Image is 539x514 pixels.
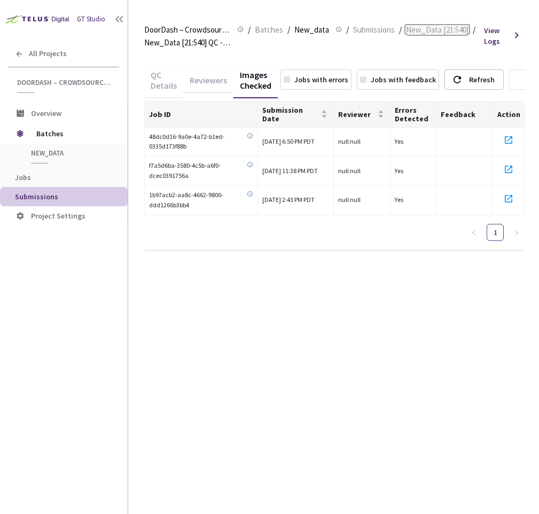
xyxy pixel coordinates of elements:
li: 1 [487,224,504,241]
li: / [346,24,349,36]
div: Refresh [469,70,495,89]
th: Reviewer [334,102,391,128]
span: 48dc0d16-9a0e-4a72-b1ed-0335d173f88b [149,132,247,152]
span: Submissions [353,24,395,36]
span: [DATE] 6:50 PM PDT [262,137,315,145]
th: Submission Date [258,102,334,128]
span: right [513,229,520,236]
li: / [399,24,402,36]
span: Batches [36,123,110,144]
span: Project Settings [31,211,85,221]
button: left [465,224,482,241]
a: 1 [487,224,503,240]
span: null null [338,196,361,204]
span: 1b97acb2-aa8c-4662-9800-ddd1266b3bb4 [149,190,247,211]
span: left [471,229,477,236]
div: Jobs with errors [294,74,348,85]
span: Overview [31,108,61,118]
span: [DATE] 2:43 PM PDT [262,196,315,204]
span: [DATE] 11:38 PM PDT [262,167,318,175]
span: New_data [294,24,329,36]
a: New_Data [21:540] [404,24,471,35]
div: Images Checked [233,69,278,98]
span: New_data [31,149,110,158]
li: / [248,24,251,36]
th: Action [493,102,525,128]
a: Batches [253,24,285,35]
span: Reviewer [338,110,376,119]
li: / [287,24,290,36]
span: All Projects [29,49,67,58]
span: DoorDash – Crowdsource Catalog Annotation [144,24,231,36]
a: Submissions [351,24,397,35]
div: Reviewers [183,75,233,93]
span: View Logs [484,25,509,46]
li: Next Page [508,224,525,241]
div: QC Details [144,69,183,98]
div: Jobs with feedback [371,74,436,85]
span: Submissions [15,192,58,201]
span: Submission Date [262,106,319,123]
th: Errors Detected [390,102,436,128]
span: null null [338,167,361,175]
span: Batches [255,24,283,36]
input: Search [512,70,525,89]
span: f7a5d6ba-3580-4c5b-a6f0-dcec0391756a [149,161,247,181]
span: New_Data [21:540] [406,24,468,36]
div: GT Studio [77,14,105,25]
span: Jobs [15,173,31,182]
button: right [508,224,525,241]
li: / [473,24,475,36]
span: Yes [395,137,403,145]
span: Yes [395,167,403,175]
li: Previous Page [465,224,482,241]
span: Yes [395,196,403,204]
span: New_Data [21:540] QC - [DATE] [144,36,231,49]
span: null null [338,137,361,145]
th: Job ID [145,102,258,128]
span: DoorDash – Crowdsource Catalog Annotation [17,78,113,87]
th: Feedback [436,102,493,128]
